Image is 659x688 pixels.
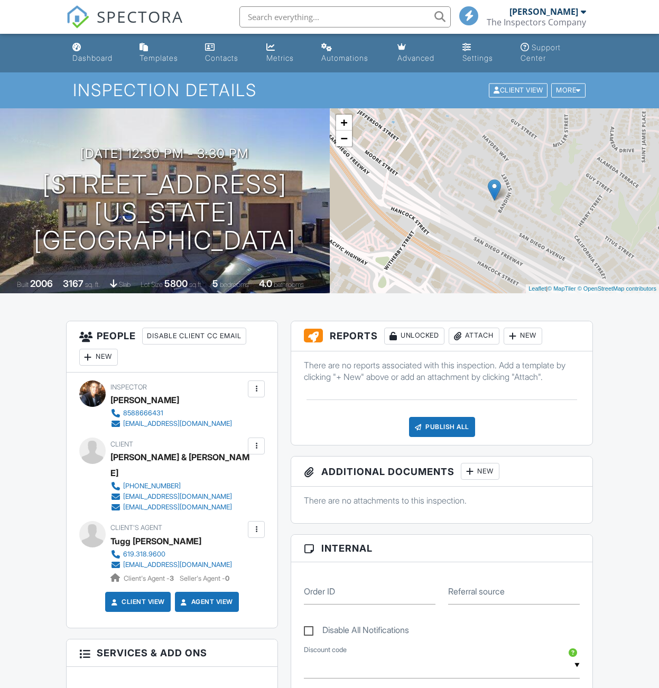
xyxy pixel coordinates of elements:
a: [PHONE_NUMBER] [110,481,246,491]
div: New [79,349,118,366]
h3: Reports [291,321,592,351]
span: sq. ft. [85,281,100,289]
div: Metrics [266,53,294,62]
div: | [526,284,659,293]
a: Zoom out [336,131,352,146]
div: Dashboard [72,53,113,62]
div: Attach [449,328,499,345]
a: Zoom in [336,115,352,131]
a: 619.318.9600 [110,549,232,560]
div: New [504,328,542,345]
div: The Inspectors Company [487,17,586,27]
div: 619.318.9600 [123,550,165,559]
span: Client [110,440,133,448]
a: [EMAIL_ADDRESS][DOMAIN_NAME] [110,560,232,570]
div: 2006 [30,278,53,289]
div: [EMAIL_ADDRESS][DOMAIN_NAME] [123,561,232,569]
div: Support Center [521,43,561,62]
span: Lot Size [141,281,163,289]
a: Tugg [PERSON_NAME] [110,533,201,549]
a: Client View [488,86,550,94]
a: Metrics [262,38,309,68]
a: © MapTiler [547,285,576,292]
h3: [DATE] 12:30 pm - 3:30 pm [80,146,249,161]
span: Client's Agent [110,524,162,532]
h3: Internal [291,535,592,562]
a: [EMAIL_ADDRESS][DOMAIN_NAME] [110,419,232,429]
a: Client View [109,597,165,607]
h1: [STREET_ADDRESS][US_STATE] [GEOGRAPHIC_DATA] [17,171,313,254]
div: [EMAIL_ADDRESS][DOMAIN_NAME] [123,492,232,501]
img: The Best Home Inspection Software - Spectora [66,5,89,29]
div: 3167 [63,278,83,289]
div: 4.0 [259,278,272,289]
span: sq.ft. [189,281,202,289]
span: Client's Agent - [124,574,175,582]
span: slab [119,281,131,289]
div: 8588666431 [123,409,163,417]
a: Templates [135,38,192,68]
a: 8588666431 [110,408,232,419]
p: There are no attachments to this inspection. [304,495,580,506]
div: Disable Client CC Email [142,328,246,345]
div: 5 [212,278,218,289]
div: [PERSON_NAME] [509,6,578,17]
h3: People [67,321,278,373]
a: [EMAIL_ADDRESS][DOMAIN_NAME] [110,491,246,502]
span: SPECTORA [97,5,183,27]
div: Advanced [397,53,434,62]
div: More [551,83,586,98]
a: Support Center [516,38,591,68]
a: SPECTORA [66,14,183,36]
div: Settings [462,53,493,62]
div: [PERSON_NAME] & [PERSON_NAME] [110,449,254,481]
a: Contacts [201,38,254,68]
label: Discount code [304,645,347,655]
a: Agent View [179,597,233,607]
div: Automations [321,53,368,62]
div: [PHONE_NUMBER] [123,482,181,490]
span: Built [17,281,29,289]
span: bathrooms [274,281,304,289]
span: Inspector [110,383,147,391]
div: [EMAIL_ADDRESS][DOMAIN_NAME] [123,503,232,512]
div: Publish All [409,417,475,437]
a: Automations (Basic) [317,38,385,68]
div: Client View [489,83,547,98]
p: There are no reports associated with this inspection. Add a template by clicking "+ New" above or... [304,359,580,383]
div: 5800 [164,278,188,289]
a: [EMAIL_ADDRESS][DOMAIN_NAME] [110,502,246,513]
div: New [461,463,499,480]
span: bedrooms [220,281,249,289]
div: [PERSON_NAME] [110,392,179,408]
h3: Services & Add ons [67,639,278,667]
a: Dashboard [68,38,127,68]
strong: 3 [170,574,174,582]
strong: 0 [225,574,229,582]
input: Search everything... [239,6,451,27]
label: Order ID [304,585,335,597]
h1: Inspection Details [73,81,587,99]
div: [EMAIL_ADDRESS][DOMAIN_NAME] [123,420,232,428]
div: Contacts [205,53,238,62]
a: © OpenStreetMap contributors [578,285,656,292]
div: Unlocked [384,328,444,345]
div: Templates [140,53,178,62]
span: Seller's Agent - [180,574,229,582]
a: Leaflet [528,285,546,292]
h3: Additional Documents [291,457,592,487]
a: Settings [458,38,507,68]
label: Referral source [448,585,505,597]
a: Advanced [393,38,450,68]
label: Disable All Notifications [304,625,409,638]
